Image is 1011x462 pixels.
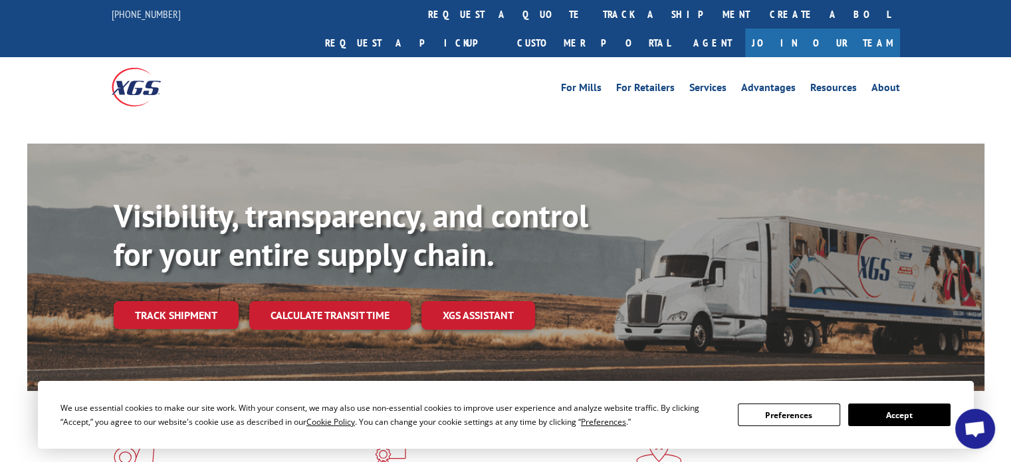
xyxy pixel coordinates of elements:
span: Preferences [581,416,626,427]
a: Request a pickup [315,29,507,57]
a: XGS ASSISTANT [421,301,535,330]
a: For Retailers [616,82,675,97]
div: Cookie Consent Prompt [38,381,974,449]
div: We use essential cookies to make our site work. With your consent, we may also use non-essential ... [60,401,722,429]
a: Resources [810,82,857,97]
a: Advantages [741,82,796,97]
a: Services [689,82,727,97]
a: Track shipment [114,301,239,329]
a: Agent [680,29,745,57]
div: Open chat [955,409,995,449]
a: Join Our Team [745,29,900,57]
a: [PHONE_NUMBER] [112,7,181,21]
a: For Mills [561,82,602,97]
span: Cookie Policy [306,416,355,427]
b: Visibility, transparency, and control for your entire supply chain. [114,195,588,275]
a: Calculate transit time [249,301,411,330]
a: Customer Portal [507,29,680,57]
a: About [871,82,900,97]
button: Preferences [738,404,840,426]
button: Accept [848,404,951,426]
